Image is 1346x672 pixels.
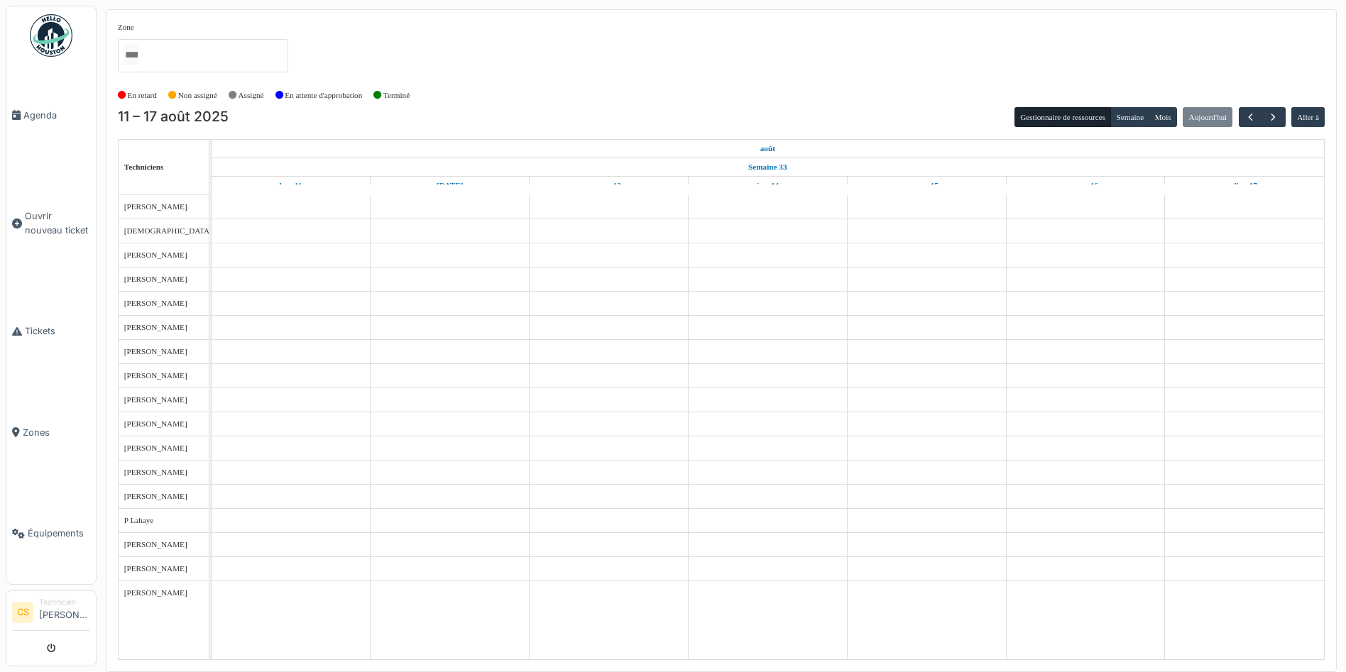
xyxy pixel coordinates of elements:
[30,14,72,57] img: Badge_color-CXgf-gQk.svg
[1069,177,1102,194] a: 16 août 2025
[39,597,90,627] li: [PERSON_NAME]
[28,527,90,540] span: Équipements
[1183,107,1232,127] button: Aujourd'hui
[124,492,187,500] span: [PERSON_NAME]
[383,89,410,101] label: Terminé
[25,324,90,338] span: Tickets
[23,109,90,122] span: Agenda
[285,89,362,101] label: En attente d'approbation
[745,158,790,176] a: Semaine 33
[124,588,187,597] span: [PERSON_NAME]
[276,177,306,194] a: 11 août 2025
[25,209,90,236] span: Ouvrir nouveau ticket
[1014,107,1111,127] button: Gestionnaire de ressources
[6,166,96,281] a: Ouvrir nouveau ticket
[124,163,164,171] span: Techniciens
[23,426,90,439] span: Zones
[124,323,187,331] span: [PERSON_NAME]
[124,564,187,573] span: [PERSON_NAME]
[124,540,187,549] span: [PERSON_NAME]
[178,89,217,101] label: Non assigné
[124,250,187,259] span: [PERSON_NAME]
[1291,107,1325,127] button: Aller à
[124,202,187,211] span: [PERSON_NAME]
[433,177,467,194] a: 12 août 2025
[12,597,90,631] a: CS Technicien[PERSON_NAME]
[124,275,187,283] span: [PERSON_NAME]
[124,226,275,235] span: [DEMOGRAPHIC_DATA][PERSON_NAME]
[124,468,187,476] span: [PERSON_NAME]
[118,109,229,126] h2: 11 – 17 août 2025
[6,483,96,585] a: Équipements
[753,177,782,194] a: 14 août 2025
[124,299,187,307] span: [PERSON_NAME]
[39,597,90,607] div: Technicien
[124,395,187,404] span: [PERSON_NAME]
[1110,107,1149,127] button: Semaine
[6,65,96,166] a: Agenda
[1149,107,1177,127] button: Mois
[911,177,942,194] a: 15 août 2025
[124,45,138,65] input: Tous
[1239,107,1262,128] button: Précédent
[128,89,157,101] label: En retard
[124,444,187,452] span: [PERSON_NAME]
[239,89,264,101] label: Assigné
[124,371,187,380] span: [PERSON_NAME]
[124,347,187,356] span: [PERSON_NAME]
[757,140,779,158] a: 11 août 2025
[118,21,134,33] label: Zone
[124,419,187,428] span: [PERSON_NAME]
[1228,177,1260,194] a: 17 août 2025
[593,177,625,194] a: 13 août 2025
[6,280,96,382] a: Tickets
[12,602,33,623] li: CS
[124,516,154,524] span: P Lahaye
[1262,107,1285,128] button: Suivant
[6,382,96,483] a: Zones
